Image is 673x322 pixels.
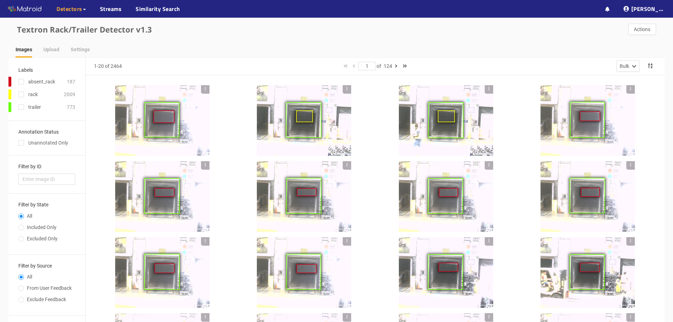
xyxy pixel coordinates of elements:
[18,139,75,147] div: Unannotated Only
[28,103,41,111] div: trailer
[43,46,59,53] div: Upload
[24,274,35,280] span: All
[17,23,337,36] div: Textron Rack/Trailer Detector v1.3
[18,174,75,185] input: Enter Image ID
[628,24,656,35] button: Actions
[18,66,33,74] div: Labels
[28,78,55,86] div: absent_rack
[16,46,32,53] div: Images
[64,90,75,98] div: 2009
[57,5,82,13] span: Detectors
[7,4,42,14] img: Matroid logo
[94,62,122,70] div: 1-20 of 2464
[67,78,75,86] div: 187
[24,297,69,302] span: Exclude Feedback
[24,236,60,241] span: Excluded Only
[24,213,35,219] span: All
[136,5,180,13] a: Similarity Search
[634,25,650,33] span: Actions
[71,46,90,53] div: Settings
[377,63,392,69] span: of 124
[24,224,59,230] span: Included Only
[18,129,75,135] h3: Annotation Status
[100,5,122,13] a: Streams
[28,90,38,98] div: rack
[18,164,75,169] h3: Filter by ID
[24,285,75,291] span: From User Feedback
[616,60,639,72] button: Bulk
[67,103,75,111] div: 773
[18,202,75,207] h3: Filter by State
[620,62,629,70] div: Bulk
[18,263,75,269] h3: Filter by Source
